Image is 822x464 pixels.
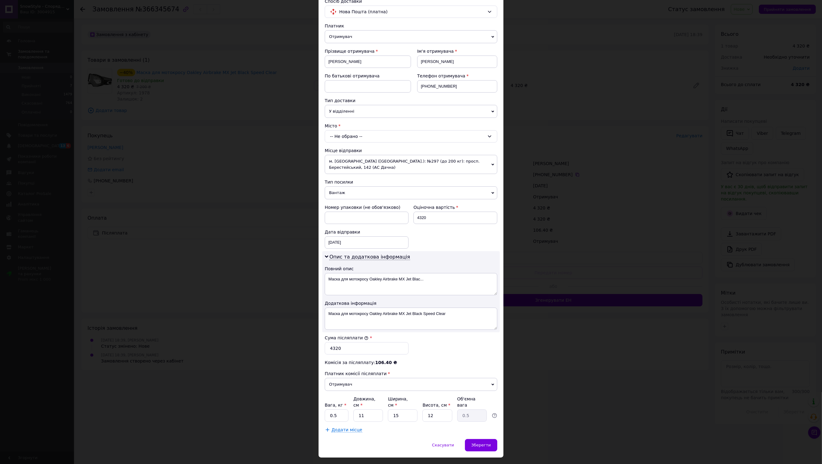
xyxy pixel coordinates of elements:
[388,396,408,408] label: Ширина, см
[422,403,450,408] label: Висота, см
[325,378,497,391] span: Отримувач
[325,123,497,129] div: Місто
[417,80,497,93] input: +380
[325,371,387,376] span: Платник комісії післяплати
[457,396,487,408] div: Об'ємна вага
[413,204,497,210] div: Оціночна вартість
[471,443,491,447] span: Зберегти
[325,204,409,210] div: Номер упаковки (не обов'язково)
[353,396,376,408] label: Довжина, см
[325,300,497,306] div: Додаткова інформація
[325,155,497,174] span: м. [GEOGRAPHIC_DATA] ([GEOGRAPHIC_DATA].): №297 (до 200 кг): просп. Берестейський, 142 (АС Дачна)
[329,254,410,260] span: Опис та додаткова інформація
[325,30,497,43] span: Отримувач
[325,308,497,330] textarea: Маска для мотокросу Oakley Airbrake MX Jet Black Speed Clear
[325,148,362,153] span: Місце відправки
[325,49,375,54] span: Прізвище отримувача
[325,180,353,184] span: Тип посилки
[325,23,344,28] span: Платник
[325,229,409,235] div: Дата відправки
[432,443,454,447] span: Скасувати
[339,8,485,15] span: Нова Пошта (платна)
[417,49,454,54] span: Ім'я отримувача
[325,105,497,118] span: У відділенні
[332,427,362,433] span: Додати місце
[375,360,397,365] span: 106.40 ₴
[417,73,465,78] span: Телефон отримувача
[325,359,497,366] div: Комісія за післяплату:
[325,73,380,78] span: По батькові отримувача
[325,266,497,272] div: Повний опис
[325,335,368,340] label: Сума післяплати
[325,403,346,408] label: Вага, кг
[325,186,497,199] span: Вантаж
[325,98,356,103] span: Тип доставки
[325,273,497,295] textarea: Маска для мотокросу Oakley Airbrake MX Jet Blac...
[325,130,497,143] div: -- Не обрано --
